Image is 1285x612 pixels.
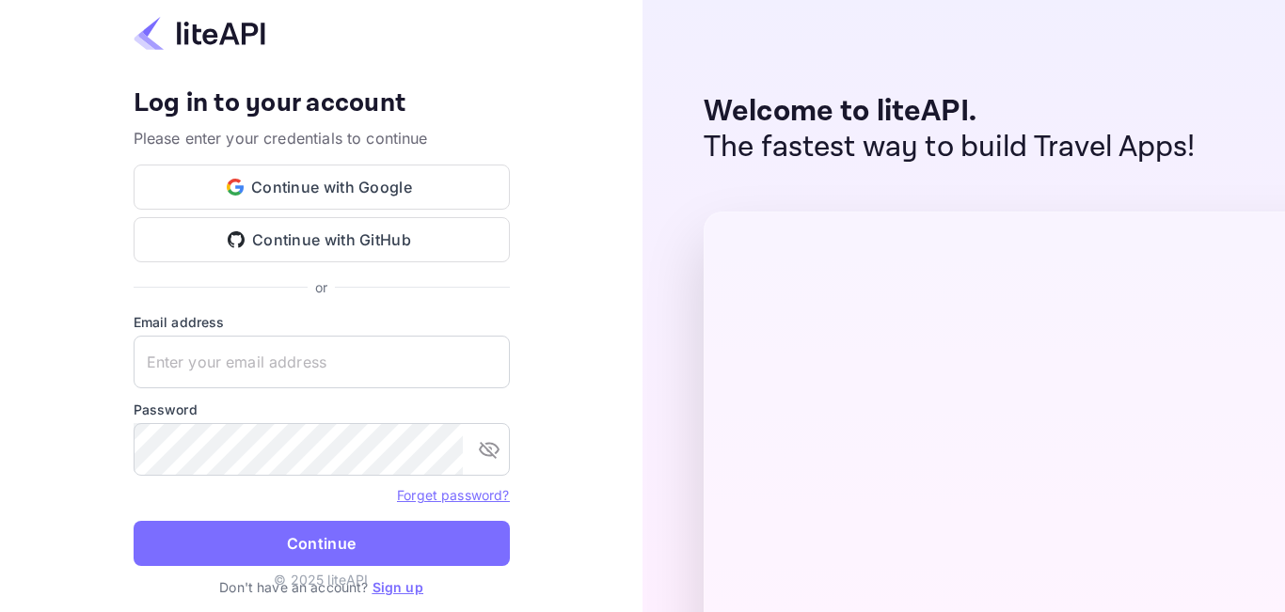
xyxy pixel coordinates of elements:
[134,15,265,52] img: liteapi
[134,312,510,332] label: Email address
[134,87,510,120] h4: Log in to your account
[470,431,508,468] button: toggle password visibility
[134,217,510,262] button: Continue with GitHub
[704,130,1196,165] p: The fastest way to build Travel Apps!
[134,127,510,149] p: Please enter your credentials to continue
[373,579,423,595] a: Sign up
[134,521,510,566] button: Continue
[397,487,509,503] a: Forget password?
[134,400,510,419] label: Password
[315,277,327,297] p: or
[274,570,368,589] p: © 2025 liteAPI
[134,165,510,210] button: Continue with Google
[134,577,510,597] p: Don't have an account?
[397,485,509,504] a: Forget password?
[704,94,1196,130] p: Welcome to liteAPI.
[134,336,510,388] input: Enter your email address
